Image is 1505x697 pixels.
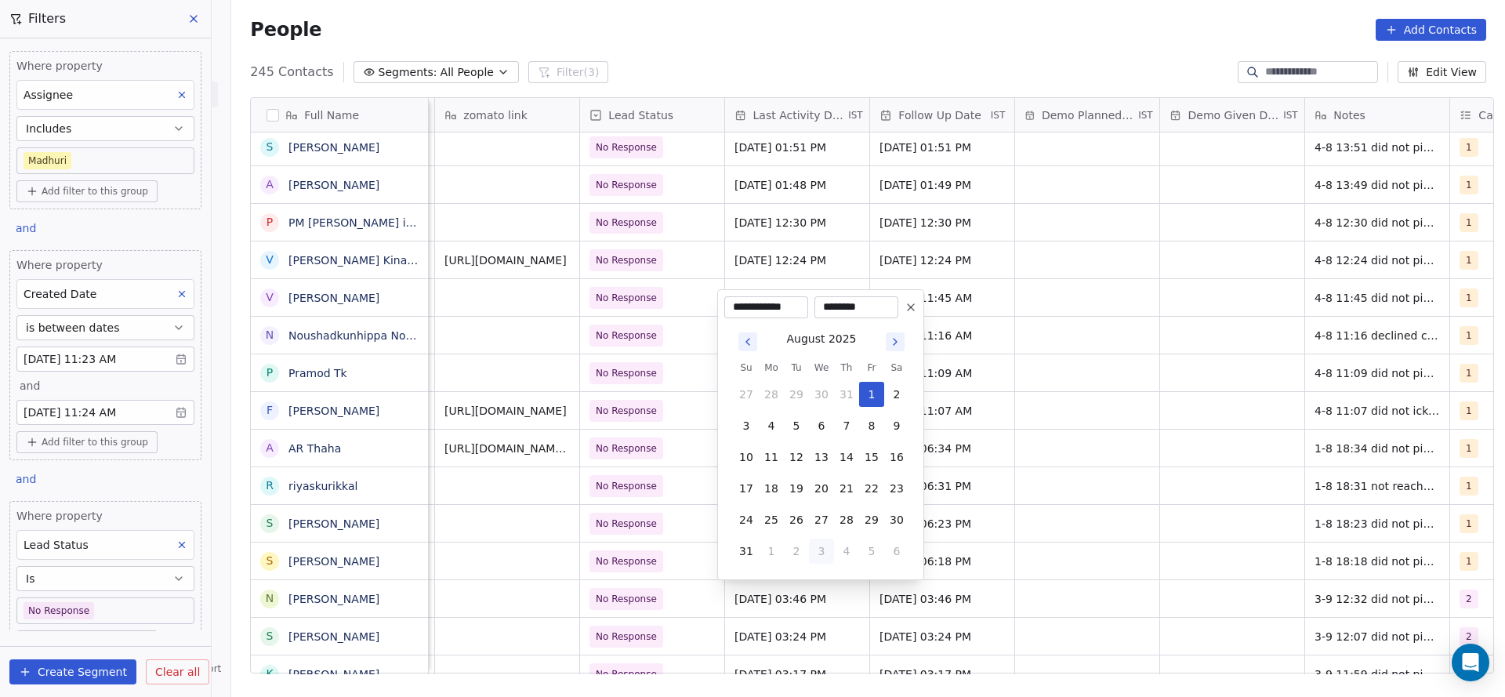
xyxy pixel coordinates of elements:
[734,445,759,470] button: 10
[859,507,884,532] button: 29
[784,476,809,501] button: 19
[834,382,859,407] button: 31
[784,507,809,532] button: 26
[834,360,859,376] th: Thursday
[834,413,859,438] button: 7
[809,507,834,532] button: 27
[784,539,809,564] button: 2
[834,539,859,564] button: 4
[884,331,906,353] button: Go to next month
[884,476,909,501] button: 23
[734,539,759,564] button: 31
[809,476,834,501] button: 20
[884,507,909,532] button: 30
[859,413,884,438] button: 8
[759,382,784,407] button: 28
[734,476,759,501] button: 17
[859,445,884,470] button: 15
[734,413,759,438] button: 3
[859,360,884,376] th: Friday
[759,445,784,470] button: 11
[737,331,759,353] button: Go to previous month
[834,507,859,532] button: 28
[734,382,759,407] button: 27
[884,539,909,564] button: 6
[786,331,856,347] div: August 2025
[809,413,834,438] button: 6
[884,413,909,438] button: 9
[784,445,809,470] button: 12
[884,360,909,376] th: Saturday
[759,476,784,501] button: 18
[784,413,809,438] button: 5
[759,507,784,532] button: 25
[809,539,834,564] button: 3
[734,360,759,376] th: Sunday
[759,360,784,376] th: Monday
[859,539,884,564] button: 5
[809,445,834,470] button: 13
[884,382,909,407] button: 2
[784,360,809,376] th: Tuesday
[859,476,884,501] button: 22
[759,413,784,438] button: 4
[809,382,834,407] button: 30
[734,507,759,532] button: 24
[834,476,859,501] button: 21
[834,445,859,470] button: 14
[884,445,909,470] button: 16
[759,539,784,564] button: 1
[784,382,809,407] button: 29
[859,382,884,407] button: 1
[809,360,834,376] th: Wednesday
